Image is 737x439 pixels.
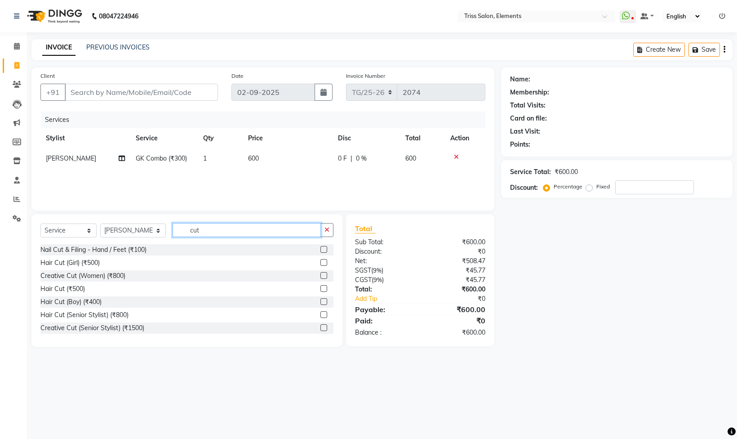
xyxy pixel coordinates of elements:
[420,266,492,275] div: ₹45.77
[42,40,75,56] a: INVOICE
[633,43,685,57] button: Create New
[40,258,100,268] div: Hair Cut (Girl) (₹500)
[355,266,371,274] span: SGST
[351,154,352,163] span: |
[554,183,582,191] label: Percentage
[348,315,420,326] div: Paid:
[355,224,376,233] span: Total
[348,328,420,337] div: Balance :
[445,128,485,148] th: Action
[510,88,549,97] div: Membership:
[348,294,432,304] a: Add Tip
[373,276,382,283] span: 9%
[420,304,492,315] div: ₹600.00
[41,112,492,128] div: Services
[510,140,530,149] div: Points:
[510,167,551,177] div: Service Total:
[173,223,321,237] input: Search or Scan
[198,128,243,148] th: Qty
[248,154,259,162] span: 600
[405,154,416,162] span: 600
[420,315,492,326] div: ₹0
[40,72,55,80] label: Client
[373,267,382,274] span: 9%
[420,285,492,294] div: ₹600.00
[348,285,420,294] div: Total:
[40,284,85,294] div: Hair Cut (₹500)
[420,328,492,337] div: ₹600.00
[338,154,347,163] span: 0 F
[596,183,610,191] label: Fixed
[46,154,96,162] span: [PERSON_NAME]
[356,154,367,163] span: 0 %
[348,256,420,266] div: Net:
[40,310,129,320] div: Hair Cut (Senior Stylist) (₹800)
[203,154,207,162] span: 1
[400,128,445,148] th: Total
[86,43,150,51] a: PREVIOUS INVOICES
[420,256,492,266] div: ₹508.47
[348,266,420,275] div: ( )
[99,4,138,29] b: 08047224946
[510,183,538,193] div: Discount:
[130,128,198,148] th: Service
[555,167,578,177] div: ₹600.00
[40,128,130,148] th: Stylist
[65,84,218,101] input: Search by Name/Mobile/Email/Code
[348,247,420,256] div: Discount:
[510,114,547,123] div: Card on file:
[688,43,720,57] button: Save
[348,275,420,285] div: ( )
[136,154,187,162] span: GK Combo (₹300)
[243,128,333,148] th: Price
[510,127,540,136] div: Last Visit:
[346,72,385,80] label: Invoice Number
[231,72,244,80] label: Date
[40,297,102,307] div: Hair Cut (Boy) (₹400)
[432,294,492,304] div: ₹0
[40,84,66,101] button: +91
[420,247,492,256] div: ₹0
[348,304,420,315] div: Payable:
[40,245,147,255] div: Nail Cut & Filing - Hand / Feet (₹100)
[40,271,125,281] div: Creative Cut (Women) (₹800)
[333,128,400,148] th: Disc
[348,237,420,247] div: Sub Total:
[510,101,546,110] div: Total Visits:
[420,275,492,285] div: ₹45.77
[23,4,84,29] img: logo
[420,237,492,247] div: ₹600.00
[355,276,372,284] span: CGST
[510,75,530,84] div: Name:
[40,323,144,333] div: Creative Cut (Senior Stylist) (₹1500)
